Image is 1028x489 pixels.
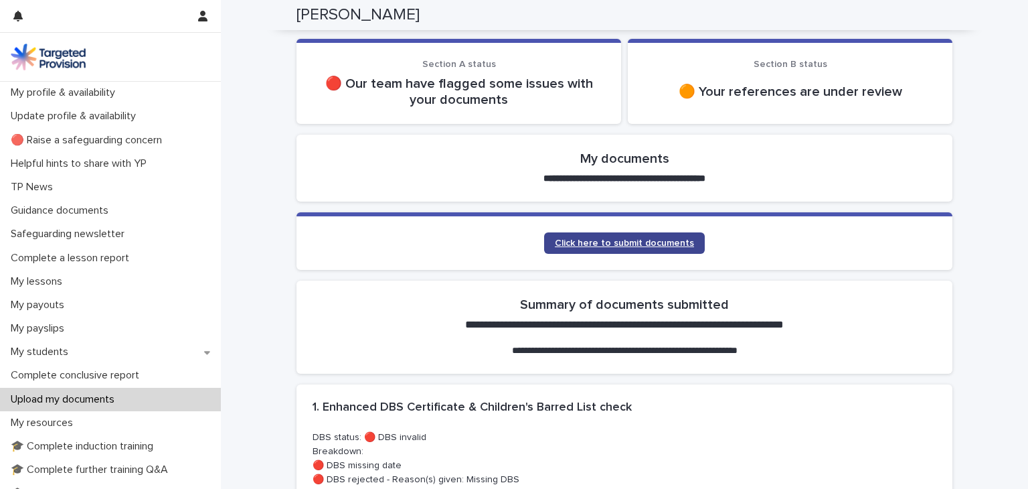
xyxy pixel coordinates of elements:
[5,204,119,217] p: Guidance documents
[5,464,179,476] p: 🎓 Complete further training Q&A
[11,44,86,70] img: M5nRWzHhSzIhMunXDL62
[5,86,126,99] p: My profile & availability
[296,5,420,25] h2: [PERSON_NAME]
[5,417,84,429] p: My resources
[422,60,496,69] span: Section A status
[5,299,75,311] p: My payouts
[5,110,147,123] p: Update profile & availability
[5,134,173,147] p: 🔴 Raise a safeguarding concern
[555,238,694,248] span: Click here to submit documents
[5,275,73,288] p: My lessons
[520,297,729,313] h2: Summary of documents submitted
[544,232,705,254] a: Click here to submit documents
[5,440,164,453] p: 🎓 Complete induction training
[5,322,75,335] p: My payslips
[5,369,150,382] p: Complete conclusive report
[313,76,605,108] p: 🔴 Our team have flagged some issues with your documents
[5,157,157,170] p: Helpful hints to share with YP
[5,228,135,240] p: Safeguarding newsletter
[754,60,827,69] span: Section B status
[644,84,936,100] p: 🟠 Your references are under review
[5,181,64,194] p: TP News
[5,393,125,406] p: Upload my documents
[580,151,669,167] h2: My documents
[5,252,140,265] p: Complete a lesson report
[5,346,79,358] p: My students
[313,401,632,415] h2: 1. Enhanced DBS Certificate & Children's Barred List check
